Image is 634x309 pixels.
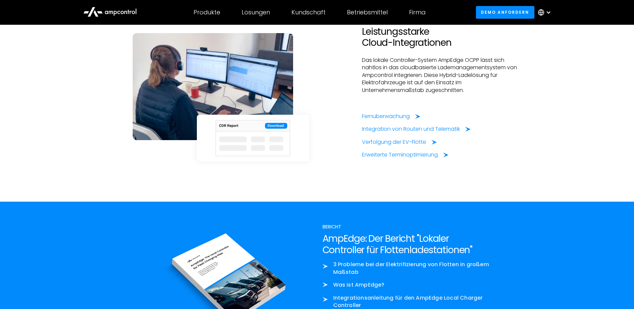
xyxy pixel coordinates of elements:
a: Integration von Routen und Telematik [362,125,471,133]
img: Überwachen Sie das lokale Energiemanagement für das Laden von Elektrofahrzeugen - Ampcontrol [133,33,293,140]
h2: Leistungsstarke Cloud-Integrationen [362,26,520,48]
div: Integration von Routen und Telematik [362,125,460,133]
div: Kundschaft [291,9,326,16]
div: Bericht [323,223,494,230]
p: Das lokale Controller-System AmpEdge OCPP lässt sich nahtlos in das cloudbasierte Lademanagements... [362,57,520,94]
li: Was ist AmpEdge? [323,281,494,289]
div: Produkte [194,9,220,16]
h2: AmpEdge: Der Bericht "Lokaler Controller für Flottenladestationen" [323,233,494,255]
div: Fernüberwachung [362,113,410,120]
div: Erweiterte Terminoptimierung [362,151,438,159]
div: Verfolgung der EV-Flotte [362,138,426,146]
div: Firma [409,9,425,16]
img: Berichte für den lokalen Controller für das Laden von Elektrofahrzeugen [202,120,304,157]
div: Betriebsmittel [347,9,388,16]
a: Demo anfordern [476,6,534,18]
a: Fernüberwachung [362,113,420,120]
a: Verfolgung der EV-Flotte [362,138,437,146]
div: Lösungen [242,9,270,16]
li: 3 Probleme bei der Elektrifizierung von Flotten in großem Maßstab [323,261,494,276]
a: Erweiterte Terminoptimierung [362,151,449,159]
